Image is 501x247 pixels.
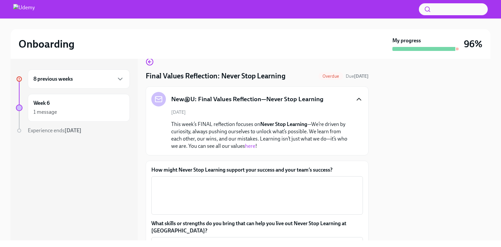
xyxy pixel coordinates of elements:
label: How might Never Stop Learning support your success and your team’s success? [151,166,363,174]
label: What skills or strengths do you bring that can help you live out Never Stop Learning at [GEOGRAPH... [151,220,363,234]
span: [DATE] [171,109,186,115]
span: Due [346,73,369,79]
strong: [DATE] [354,73,369,79]
div: 8 previous weeks [28,69,130,89]
img: Udemy [13,4,35,15]
span: Experience ends [28,127,81,134]
h6: 8 previous weeks [33,75,73,83]
h5: New@U: Final Values Reflection—Never Stop Learning [171,95,324,103]
div: 1 message [33,108,57,116]
a: Week 61 message [16,94,130,122]
h6: Week 6 [33,100,50,107]
p: This week’s FINAL reflection focuses on —We’re driven by curiosity, always pushing ourselves to u... [171,121,352,150]
h4: Final Values Reflection: Never Stop Learning [146,71,285,81]
h3: 96% [464,38,482,50]
strong: [DATE] [65,127,81,134]
strong: Never Stop Learning [260,121,307,127]
h2: Onboarding [19,37,75,51]
a: here [245,143,255,149]
span: September 15th, 2025 13:00 [346,73,369,79]
strong: My progress [392,37,421,44]
span: Overdue [319,74,343,79]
